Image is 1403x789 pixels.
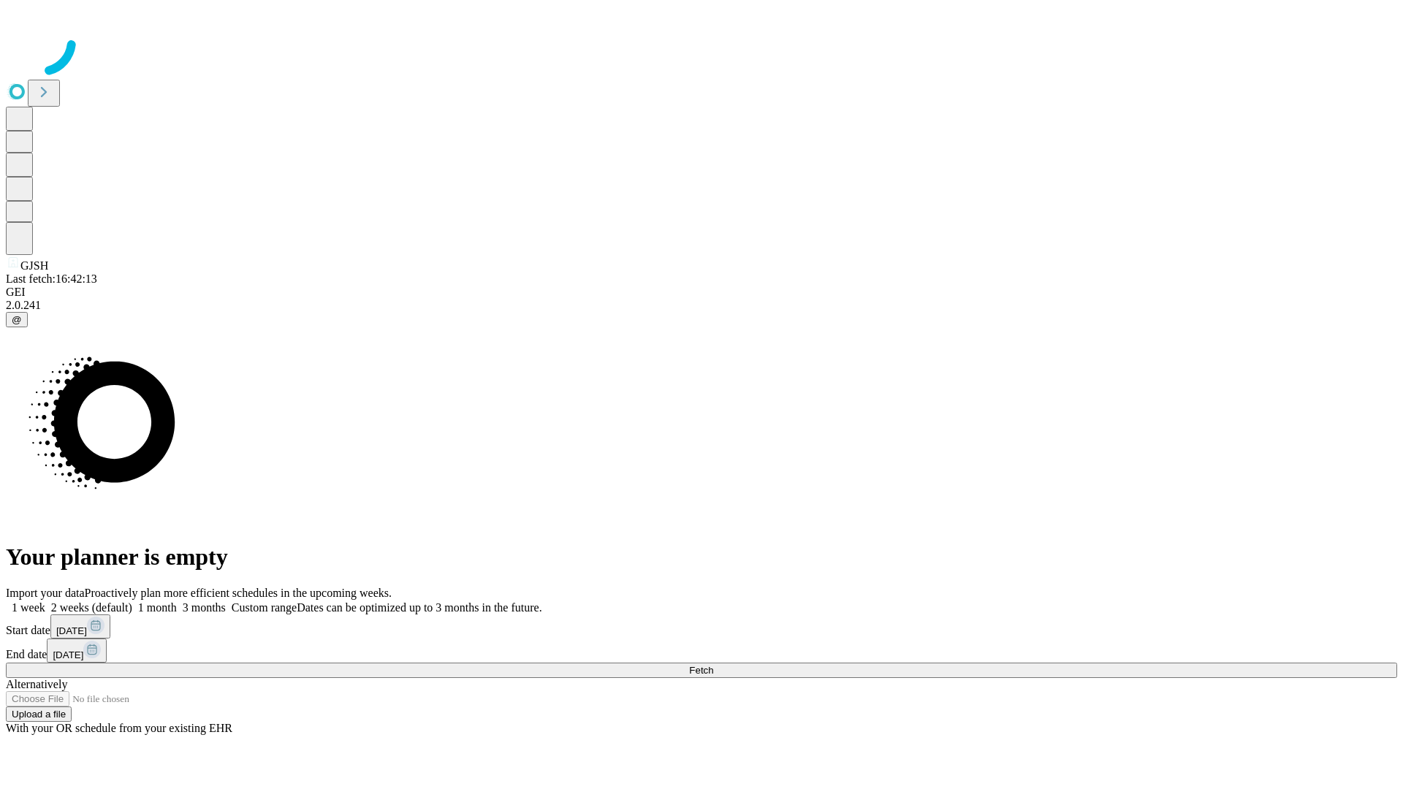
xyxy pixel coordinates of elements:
[232,601,297,614] span: Custom range
[6,587,85,599] span: Import your data
[138,601,177,614] span: 1 month
[53,649,83,660] span: [DATE]
[6,706,72,722] button: Upload a file
[6,663,1397,678] button: Fetch
[6,722,232,734] span: With your OR schedule from your existing EHR
[6,299,1397,312] div: 2.0.241
[6,544,1397,571] h1: Your planner is empty
[183,601,226,614] span: 3 months
[689,665,713,676] span: Fetch
[51,601,132,614] span: 2 weeks (default)
[297,601,541,614] span: Dates can be optimized up to 3 months in the future.
[6,272,97,285] span: Last fetch: 16:42:13
[50,614,110,639] button: [DATE]
[6,286,1397,299] div: GEI
[56,625,87,636] span: [DATE]
[6,614,1397,639] div: Start date
[12,601,45,614] span: 1 week
[12,314,22,325] span: @
[47,639,107,663] button: [DATE]
[20,259,48,272] span: GJSH
[6,678,67,690] span: Alternatively
[6,312,28,327] button: @
[85,587,392,599] span: Proactively plan more efficient schedules in the upcoming weeks.
[6,639,1397,663] div: End date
